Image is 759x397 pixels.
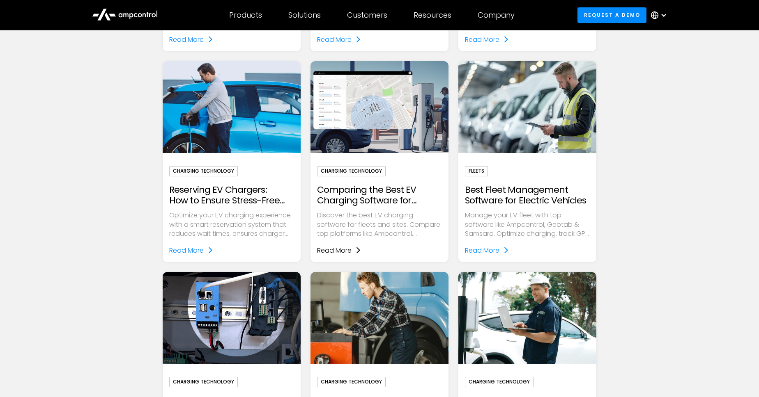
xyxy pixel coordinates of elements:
p: Discover the best EV charging software for fleets and sites. Compare top platforms like Ampcontro... [317,211,442,238]
div: Resources [414,11,451,20]
h2: Comparing the Best EV Charging Software for Managing Charging Sites [317,185,442,206]
div: Charging Technology [317,166,386,176]
div: Charging Technology [169,166,238,176]
div: Read More [465,34,499,45]
a: Read More [317,245,361,256]
div: Products [229,11,262,20]
a: Read More [465,34,509,45]
h2: Best Fleet Management Software for Electric Vehicles [465,185,590,206]
a: Read More [169,34,214,45]
div: Company [478,11,515,20]
div: Read More [169,34,204,45]
div: Read More [317,34,352,45]
p: Optimize your EV charging experience with a smart reservation system that reduces wait times, ens... [169,211,294,238]
h2: Reserving EV Chargers: How to Ensure Stress-Free Charging [169,185,294,206]
a: Read More [169,245,214,256]
div: Read More [465,245,499,256]
div: Read More [317,245,352,256]
p: Manage your EV fleet with top software like Ampcontrol, Geotab & Samsara. Optimize charging, trac... [465,211,590,238]
div: Charging Technology [317,377,386,387]
div: Charging Technology [169,377,238,387]
a: Request a demo [577,7,646,23]
div: Read More [169,245,204,256]
div: Fleets [465,166,488,176]
div: Customers [347,11,387,20]
div: Solutions [288,11,321,20]
div: Charging Technology [465,377,534,387]
a: Read More [317,34,361,45]
a: Read More [465,245,509,256]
